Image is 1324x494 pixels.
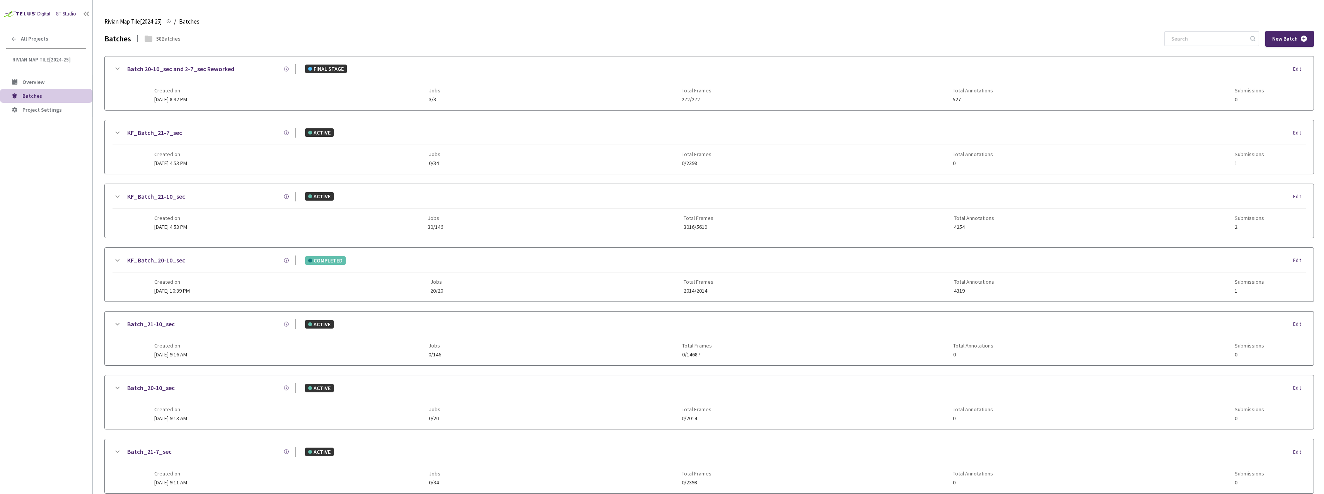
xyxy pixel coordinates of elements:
span: 0/2014 [682,416,711,421]
div: FINAL STAGE [305,65,347,73]
a: Batch_21-10_sec [127,319,175,329]
span: Created on [154,279,190,285]
div: Edit [1293,448,1306,456]
span: 272/272 [682,97,711,102]
div: Edit [1293,65,1306,73]
span: Submissions [1235,87,1264,94]
span: Jobs [429,151,440,157]
span: [DATE] 9:16 AM [154,351,187,358]
span: Total Frames [684,279,713,285]
div: 58 Batches [156,34,181,43]
span: Rivian Map Tile[2024-25] [104,17,162,26]
span: 1 [1235,288,1264,294]
span: [DATE] 9:11 AM [154,479,187,486]
span: Total Frames [682,470,711,477]
span: 2014/2014 [684,288,713,294]
span: 1 [1235,160,1264,166]
span: 0/34 [429,160,440,166]
span: 0/2398 [682,480,711,485]
span: Jobs [429,406,440,412]
div: Batch_21-7_secACTIVEEditCreated on[DATE] 9:11 AMJobs0/34Total Frames0/2398Total Annotations0Submi... [105,439,1314,493]
span: Total Frames [682,342,712,349]
span: Total Annotations [953,151,993,157]
div: ACTIVE [305,448,334,456]
span: Overview [22,78,44,85]
div: ACTIVE [305,384,334,392]
span: [DATE] 10:39 PM [154,287,190,294]
span: Submissions [1235,342,1264,349]
span: 0/34 [429,480,440,485]
span: Total Annotations [954,279,994,285]
span: [DATE] 8:32 PM [154,96,187,103]
span: 4254 [954,224,994,230]
div: ACTIVE [305,320,334,329]
span: Submissions [1235,151,1264,157]
input: Search [1167,32,1249,46]
div: COMPLETED [305,256,346,265]
span: Total Annotations [953,406,993,412]
span: Created on [154,342,187,349]
li: / [174,17,176,26]
span: 0/20 [429,416,440,421]
span: Submissions [1235,279,1264,285]
div: KF_Batch_21-10_secACTIVEEditCreated on[DATE] 4:53 PMJobs30/146Total Frames3016/5619Total Annotati... [105,184,1314,238]
span: Total Annotations [953,342,993,349]
a: Batch 20-10_sec and 2-7_sec Reworked [127,64,234,74]
span: 0 [953,160,993,166]
span: Submissions [1235,215,1264,221]
span: Total Frames [682,406,711,412]
span: 30/146 [428,224,443,230]
span: Jobs [430,279,443,285]
div: Edit [1293,193,1306,201]
span: 0/146 [428,352,441,358]
span: New Batch [1272,36,1298,42]
span: Created on [154,470,187,477]
span: Total Frames [682,87,711,94]
div: KF_Batch_20-10_secCOMPLETEDEditCreated on[DATE] 10:39 PMJobs20/20Total Frames2014/2014Total Annot... [105,248,1314,302]
div: Edit [1293,257,1306,264]
span: Jobs [428,215,443,221]
span: Jobs [428,342,441,349]
span: Total Annotations [953,470,993,477]
span: 0/2398 [682,160,711,166]
span: Submissions [1235,470,1264,477]
span: Total Annotations [954,215,994,221]
div: Batch_20-10_secACTIVEEditCreated on[DATE] 9:13 AMJobs0/20Total Frames0/2014Total Annotations0Subm... [105,375,1314,429]
span: 0 [1235,416,1264,421]
div: Batch_21-10_secACTIVEEditCreated on[DATE] 9:16 AMJobs0/146Total Frames0/14687Total Annotations0Su... [105,312,1314,365]
span: 0 [953,352,993,358]
div: Batches [104,32,131,44]
span: 0 [953,480,993,485]
span: Total Frames [684,215,713,221]
span: 0 [1235,97,1264,102]
span: Batches [22,92,42,99]
span: Total Frames [682,151,711,157]
div: ACTIVE [305,128,334,137]
div: Edit [1293,384,1306,392]
span: 0 [1235,480,1264,485]
span: Jobs [429,470,440,477]
div: Edit [1293,129,1306,137]
span: 3016/5619 [684,224,713,230]
span: Batches [179,17,200,26]
span: 3/3 [429,97,440,102]
span: Created on [154,406,187,412]
span: All Projects [21,36,48,42]
span: [DATE] 4:53 PM [154,223,187,230]
span: 0/14687 [682,352,712,358]
a: Batch_20-10_sec [127,383,175,393]
span: [DATE] 9:13 AM [154,415,187,422]
div: KF_Batch_21-7_secACTIVEEditCreated on[DATE] 4:53 PMJobs0/34Total Frames0/2398Total Annotations0Su... [105,120,1314,174]
span: Created on [154,87,187,94]
span: 0 [1235,352,1264,358]
span: 0 [953,416,993,421]
div: ACTIVE [305,192,334,201]
span: Jobs [429,87,440,94]
span: Project Settings [22,106,62,113]
span: Submissions [1235,406,1264,412]
span: Total Annotations [953,87,993,94]
a: KF_Batch_21-7_sec [127,128,182,138]
span: 527 [953,97,993,102]
span: Rivian Map Tile[2024-25] [12,56,82,63]
a: KF_Batch_20-10_sec [127,256,185,265]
